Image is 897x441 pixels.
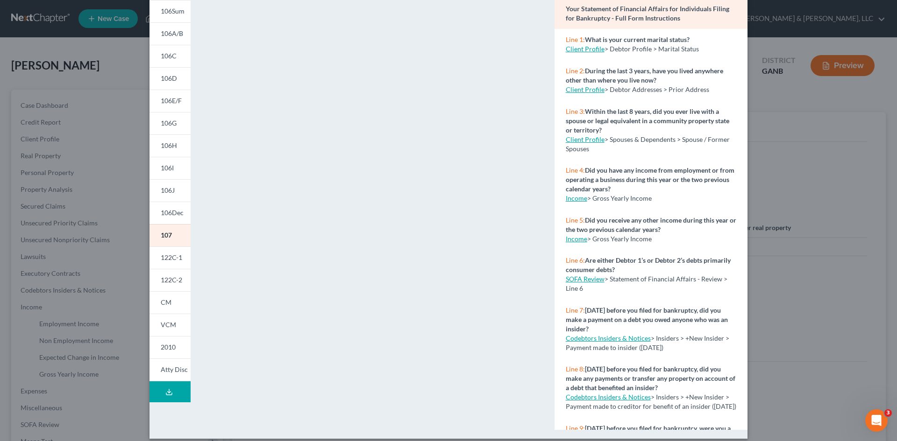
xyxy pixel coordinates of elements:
strong: Did you have any income from employment or from operating a business during this year or the two ... [566,166,734,193]
span: 3 [884,409,892,417]
a: SOFA Review [566,275,605,283]
span: 106I [161,164,174,172]
span: Line 5: [566,216,585,224]
a: Client Profile [566,85,605,93]
a: 106C [149,45,191,67]
a: CM [149,291,191,314]
span: > Spouses & Dependents > Spouse / Former Spouses [566,135,730,153]
span: 107 [161,231,172,239]
span: 106C [161,52,177,60]
span: Line 2: [566,67,585,75]
span: > Insiders > +New Insider > Payment made to creditor for benefit of an insider ([DATE]) [566,393,736,410]
span: > Statement of Financial Affairs - Review > Line 6 [566,275,727,292]
a: Client Profile [566,45,605,53]
span: VCM [161,321,176,329]
span: 106H [161,141,177,149]
a: 106D [149,67,191,90]
span: 106E/F [161,97,182,105]
a: 122C-1 [149,246,191,269]
a: 106Dec [149,202,191,224]
span: 122C-1 [161,253,182,261]
span: > Debtor Profile > Marital Status [605,45,699,53]
a: 106A/B [149,22,191,45]
span: Line 1: [566,35,585,43]
span: 122C-2 [161,276,182,284]
a: Income [566,235,587,243]
span: 2010 [161,343,176,351]
span: Line 3: [566,107,585,115]
span: > Gross Yearly Income [587,194,652,202]
strong: What is your current marital status? [585,35,690,43]
a: Codebtors Insiders & Notices [566,334,651,342]
span: 106J [161,186,175,194]
span: > Gross Yearly Income [587,235,652,243]
span: Line 7: [566,306,585,314]
a: 122C-2 [149,269,191,291]
span: Line 9: [566,424,585,432]
a: 106J [149,179,191,202]
span: > Insiders > +New Insider > Payment made to insider ([DATE]) [566,334,729,351]
span: 106D [161,74,177,82]
strong: [DATE] before you filed for bankruptcy, did you make a payment on a debt you owed anyone who was ... [566,306,728,333]
iframe: Intercom live chat [865,409,888,432]
a: 106I [149,157,191,179]
strong: Did you receive any other income during this year or the two previous calendar years? [566,216,736,233]
a: 106H [149,134,191,157]
span: Line 8: [566,365,585,373]
span: 106Sum [161,7,185,15]
span: 106A/B [161,29,183,37]
a: 106E/F [149,90,191,112]
strong: Within the last 8 years, did you ever live with a spouse or legal equivalent in a community prope... [566,107,729,134]
a: Atty Disc [149,358,191,381]
strong: [DATE] before you filed for bankruptcy, did you make any payments or transfer any property on acc... [566,365,735,392]
a: 106G [149,112,191,134]
a: Client Profile [566,135,605,143]
span: Line 4: [566,166,585,174]
strong: Your Statement of Financial Affairs for Individuals Filing for Bankruptcy - Full Form Instructions [566,5,729,22]
strong: During the last 3 years, have you lived anywhere other than where you live now? [566,67,723,84]
span: > Debtor Addresses > Prior Address [605,85,709,93]
a: 107 [149,224,191,246]
a: Codebtors Insiders & Notices [566,393,651,401]
a: Income [566,194,587,202]
a: VCM [149,314,191,336]
span: Line 6: [566,256,585,264]
strong: Are either Debtor 1’s or Debtor 2’s debts primarily consumer debts? [566,256,731,273]
span: 106G [161,119,177,127]
a: 2010 [149,336,191,358]
span: Atty Disc [161,365,188,373]
span: 106Dec [161,209,184,217]
span: CM [161,298,171,306]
